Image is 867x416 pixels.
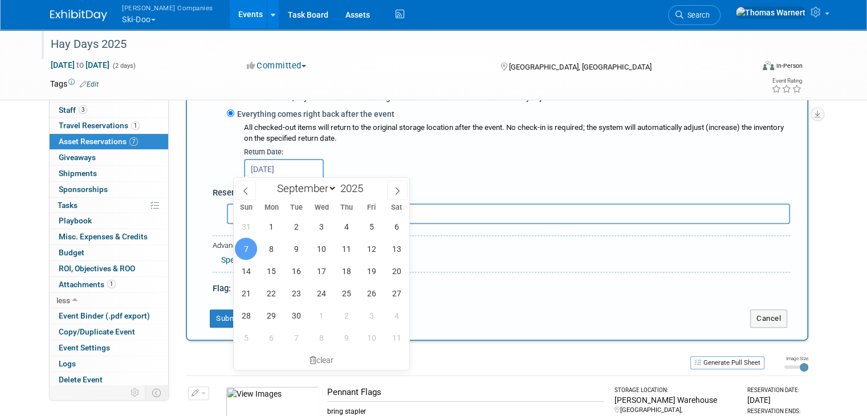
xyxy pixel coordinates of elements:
span: September 1, 2025 [260,215,282,238]
span: 7 [129,137,138,146]
span: Copy/Duplicate Event [59,327,135,336]
span: September 14, 2025 [235,260,257,282]
span: October 4, 2025 [385,304,408,327]
span: August 31, 2025 [235,215,257,238]
span: October 2, 2025 [335,304,357,327]
span: September 17, 2025 [310,260,332,282]
div: Pennant Flags [327,386,604,398]
a: Delete Event [50,372,168,388]
a: Sponsorships [50,182,168,197]
div: Reservation Notes [213,187,790,199]
a: Budget [50,245,168,260]
a: Search [668,5,721,25]
span: Staff [59,105,87,115]
span: Sun [234,204,259,211]
a: Tasks [50,198,168,213]
span: September 20, 2025 [385,260,408,282]
span: Sponsorships [59,185,108,194]
span: (2 days) [112,62,136,70]
div: Event Format [691,59,803,76]
span: Logs [59,359,76,368]
span: September 12, 2025 [360,238,382,260]
select: Month [271,181,337,195]
span: September 11, 2025 [335,238,357,260]
span: Shipments [59,169,97,178]
a: Attachments1 [50,277,168,292]
div: Advanced Options [213,240,790,251]
a: Edit [80,80,99,88]
span: September 3, 2025 [310,215,332,238]
span: Thu [334,204,359,211]
a: Event Settings [50,340,168,356]
a: Staff3 [50,103,168,118]
a: Specify Shipping Logistics Category [221,255,347,264]
span: October 1, 2025 [310,304,332,327]
span: September 9, 2025 [285,238,307,260]
div: Return Date: [244,147,790,157]
div: Reservation Ends: [747,407,804,415]
span: September 13, 2025 [385,238,408,260]
span: Tasks [58,201,78,210]
span: September 10, 2025 [310,238,332,260]
span: Travel Reservations [59,121,140,130]
span: September 6, 2025 [385,215,408,238]
button: Submit [210,309,247,328]
span: Attachments [59,280,116,289]
div: Reservation Date: [747,386,804,394]
span: September 22, 2025 [260,282,282,304]
span: 1 [131,121,140,130]
span: October 9, 2025 [335,327,357,349]
span: 1 [107,280,116,288]
span: October 6, 2025 [260,327,282,349]
a: Misc. Expenses & Credits [50,229,168,244]
span: 3 [79,105,87,114]
div: In-Person [776,62,803,70]
span: [GEOGRAPHIC_DATA], [GEOGRAPHIC_DATA] [509,63,652,71]
a: Asset Reservations7 [50,134,168,149]
span: October 3, 2025 [360,304,382,327]
a: Event Binder (.pdf export) [50,308,168,324]
span: September 4, 2025 [335,215,357,238]
a: ROI, Objectives & ROO [50,261,168,276]
a: less [50,293,168,308]
span: Misc. Expenses & Credits [59,232,148,241]
span: September 23, 2025 [285,282,307,304]
a: Giveaways [50,150,168,165]
span: Wed [309,204,334,211]
span: Playbook [59,216,92,225]
span: [PERSON_NAME] Companies [122,2,213,14]
span: September 7, 2025 [235,238,257,260]
span: Giveaways [59,153,96,162]
span: Tue [284,204,309,211]
span: Flag: [213,283,231,293]
span: Event Binder (.pdf export) [59,311,150,320]
span: Event Settings [59,343,110,352]
td: Personalize Event Tab Strip [125,385,145,400]
span: ROI, Objectives & ROO [59,264,135,273]
td: Tags [50,78,99,89]
span: Mon [259,204,284,211]
img: Format-Inperson.png [763,61,774,70]
span: October 7, 2025 [285,327,307,349]
span: Asset Reservations [59,137,138,146]
div: Event Rating [771,78,802,84]
td: Toggle Event Tabs [145,385,169,400]
span: to [75,60,86,70]
span: Delete Event [59,375,103,384]
span: September 26, 2025 [360,282,382,304]
div: Hay Days 2025 [47,34,739,55]
input: Year [337,182,371,195]
img: ExhibitDay [50,10,107,21]
div: All checked-out items will return to the original storage location after the event. No check-in i... [244,123,790,144]
a: Shipments [50,166,168,181]
span: October 10, 2025 [360,327,382,349]
span: September 15, 2025 [260,260,282,282]
div: Storage Location: [614,386,737,394]
span: September 18, 2025 [335,260,357,282]
img: Thomas Warnert [735,6,806,19]
span: October 8, 2025 [310,327,332,349]
a: Playbook [50,213,168,229]
span: September 27, 2025 [385,282,408,304]
span: September 24, 2025 [310,282,332,304]
span: September 8, 2025 [260,238,282,260]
